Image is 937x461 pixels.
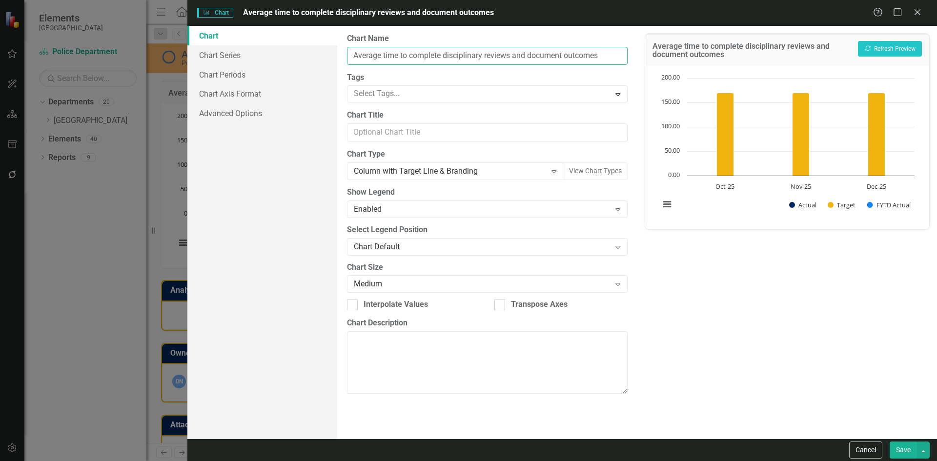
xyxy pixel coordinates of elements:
[243,8,494,17] span: Average time to complete disciplinary reviews and document outcomes
[867,200,911,209] button: Show FYTD Actual
[187,103,337,123] a: Advanced Options
[849,441,882,459] button: Cancel
[660,198,674,211] button: View chart menu, Chart
[347,187,627,198] label: Show Legend
[563,162,628,180] button: View Chart Types
[792,93,809,176] path: Nov-25, 170. Target.
[655,73,919,220] svg: Interactive chart
[791,182,811,191] text: Nov-25
[354,166,546,177] div: Column with Target Line & Branding
[354,279,610,290] div: Medium
[828,200,856,209] button: Show Target
[187,45,337,65] a: Chart Series
[347,123,627,141] input: Optional Chart Title
[354,241,610,252] div: Chart Default
[789,200,816,209] button: Show Actual
[347,224,627,236] label: Select Legend Position
[347,318,627,329] label: Chart Description
[187,84,337,103] a: Chart Axis Format
[868,93,885,176] path: Dec-25, 170. Target.
[652,42,853,59] h3: Average time to complete disciplinary reviews and document outcomes
[890,441,917,459] button: Save
[187,26,337,45] a: Chart
[858,41,922,57] button: Refresh Preview
[197,8,233,18] span: Chart
[661,97,680,106] text: 150.00
[716,93,885,176] g: Target, bar series 2 of 3 with 3 bars.
[715,182,734,191] text: Oct-25
[655,73,919,220] div: Chart. Highcharts interactive chart.
[347,33,627,44] label: Chart Name
[716,93,733,176] path: Oct-25, 170. Target.
[187,65,337,84] a: Chart Periods
[668,170,680,179] text: 0.00
[665,146,680,155] text: 50.00
[364,299,428,310] div: Interpolate Values
[867,182,886,191] text: Dec-25
[661,73,680,81] text: 200.00
[347,262,627,273] label: Chart Size
[511,299,568,310] div: Transpose Axes
[661,121,680,130] text: 100.00
[347,149,627,160] label: Chart Type
[347,72,627,83] label: Tags
[354,203,610,215] div: Enabled
[347,110,627,121] label: Chart Title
